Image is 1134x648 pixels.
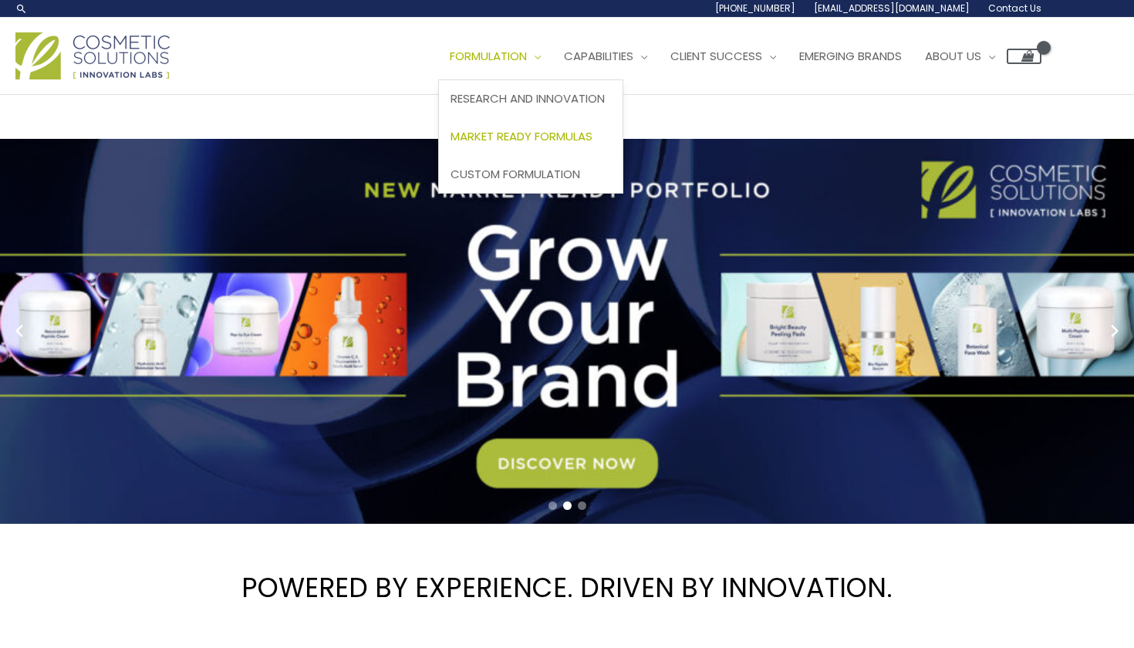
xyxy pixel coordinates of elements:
a: Capabilities [552,33,659,79]
a: Custom Formulation [439,155,623,193]
a: Search icon link [15,2,28,15]
span: [EMAIL_ADDRESS][DOMAIN_NAME] [814,2,970,15]
a: View Shopping Cart, empty [1007,49,1041,64]
span: Custom Formulation [451,166,580,182]
span: About Us [925,48,981,64]
span: Go to slide 1 [548,501,557,510]
span: Research and Innovation [451,90,605,106]
img: Cosmetic Solutions Logo [15,32,170,79]
span: Formulation [450,48,527,64]
a: Emerging Brands [788,33,913,79]
span: Go to slide 2 [563,501,572,510]
a: Research and Innovation [439,80,623,118]
span: Contact Us [988,2,1041,15]
a: Formulation [438,33,552,79]
a: Client Success [659,33,788,79]
nav: Site Navigation [427,33,1041,79]
a: Market Ready Formulas [439,118,623,156]
span: [PHONE_NUMBER] [715,2,795,15]
button: Next slide [1103,319,1126,343]
span: Market Ready Formulas [451,128,592,144]
span: Go to slide 3 [578,501,586,510]
span: Client Success [670,48,762,64]
span: Capabilities [564,48,633,64]
button: Previous slide [8,319,31,343]
a: About Us [913,33,1007,79]
span: Emerging Brands [799,48,902,64]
